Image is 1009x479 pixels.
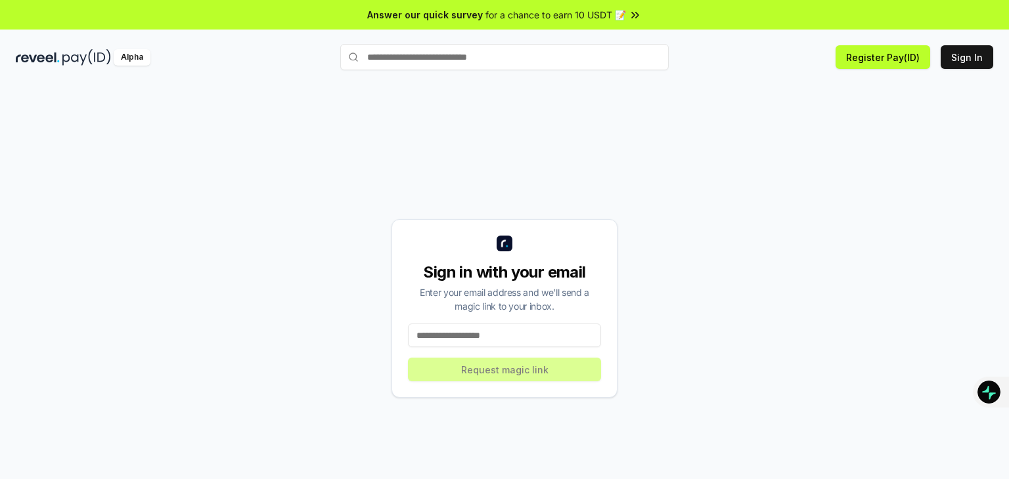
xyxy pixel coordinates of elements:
[367,8,483,22] span: Answer our quick survey
[62,49,111,66] img: pay_id
[836,45,930,69] button: Register Pay(ID)
[16,49,60,66] img: reveel_dark
[941,45,993,69] button: Sign In
[408,285,601,313] div: Enter your email address and we’ll send a magic link to your inbox.
[485,8,626,22] span: for a chance to earn 10 USDT 📝
[114,49,150,66] div: Alpha
[497,236,512,251] img: logo_small
[408,262,601,283] div: Sign in with your email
